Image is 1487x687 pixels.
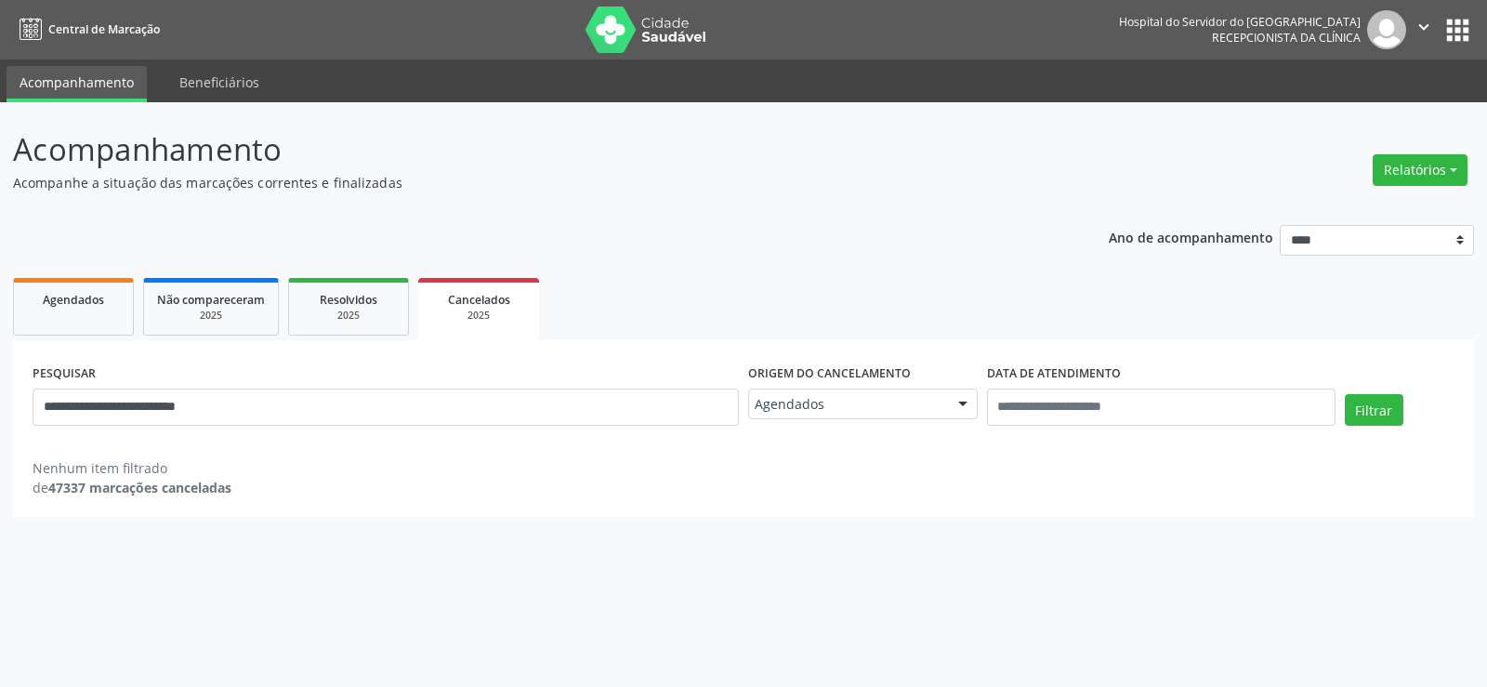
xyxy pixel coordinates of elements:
div: Hospital do Servidor do [GEOGRAPHIC_DATA] [1119,14,1361,30]
span: Central de Marcação [48,21,160,37]
div: 2025 [431,309,526,323]
button:  [1406,10,1441,49]
div: de [33,478,231,497]
a: Beneficiários [166,66,272,99]
span: Não compareceram [157,292,265,308]
p: Acompanhe a situação das marcações correntes e finalizadas [13,173,1035,192]
span: Cancelados [448,292,510,308]
i:  [1414,17,1434,37]
label: Origem do cancelamento [748,360,911,389]
p: Ano de acompanhamento [1109,225,1273,248]
a: Acompanhamento [7,66,147,102]
button: apps [1441,14,1474,46]
button: Filtrar [1345,394,1403,426]
label: PESQUISAR [33,360,96,389]
p: Acompanhamento [13,126,1035,173]
strong: 47337 marcações canceladas [48,479,231,496]
a: Central de Marcação [13,14,160,45]
span: Agendados [755,395,940,414]
span: Recepcionista da clínica [1212,30,1361,46]
span: Resolvidos [320,292,377,308]
span: Agendados [43,292,104,308]
div: 2025 [157,309,265,323]
div: 2025 [302,309,395,323]
label: DATA DE ATENDIMENTO [987,360,1121,389]
div: Nenhum item filtrado [33,458,231,478]
img: img [1367,10,1406,49]
button: Relatórios [1373,154,1467,186]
